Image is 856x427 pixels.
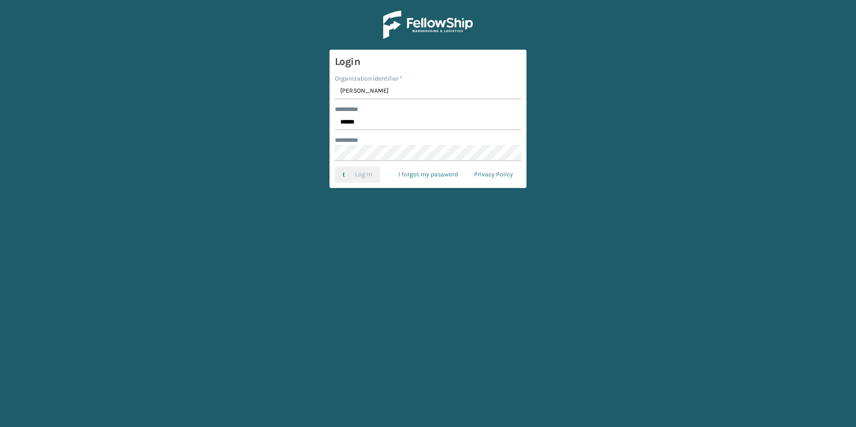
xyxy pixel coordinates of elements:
[466,167,521,183] a: Privacy Policy
[383,11,473,39] img: Logo
[390,167,466,183] a: I forgot my password
[335,55,521,68] h3: Login
[335,74,402,83] label: Organization Identifier
[335,167,380,183] button: Log In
